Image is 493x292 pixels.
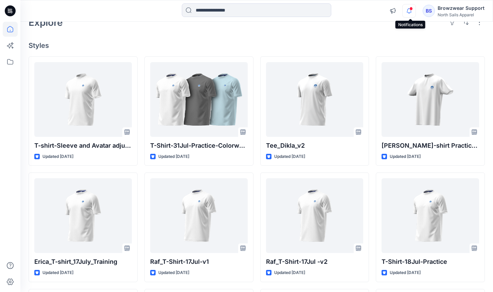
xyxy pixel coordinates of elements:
p: Updated [DATE] [274,269,305,276]
a: Tee_Dikla_v2 [266,62,364,137]
a: Piero_T-shirt Practice_Training [382,62,479,137]
h2: Explore [29,17,63,28]
p: Erica_T-shirt_17July_Training [34,257,132,267]
p: T-Shirt-31Jul-Practice-Colorways [150,141,248,150]
p: Tee_Dikla_v2 [266,141,364,150]
p: T-Shirt-18Jul-Practice [382,257,479,267]
p: Updated [DATE] [42,269,73,276]
p: Updated [DATE] [390,153,421,160]
a: T-Shirt-18Jul-Practice [382,178,479,253]
p: Updated [DATE] [390,269,421,276]
p: Updated [DATE] [158,269,189,276]
p: Updated [DATE] [274,153,305,160]
a: T-shirt-Sleeve and Avatar adjustments-31Jul-Practice [34,62,132,137]
div: North Sails Apparel [438,12,485,17]
p: Updated [DATE] [158,153,189,160]
a: Erica_T-shirt_17July_Training [34,178,132,253]
div: Browzwear Support [438,4,485,12]
a: Raf_T-Shirt-17Jul-v1 [150,178,248,253]
div: BS [423,5,435,17]
a: T-Shirt-31Jul-Practice-Colorways [150,62,248,137]
p: Raf_T-Shirt-17Jul -v2 [266,257,364,267]
p: Updated [DATE] [42,153,73,160]
p: [PERSON_NAME]-shirt Practice_Training [382,141,479,150]
h4: Styles [29,41,485,50]
p: T-shirt-Sleeve and Avatar adjustments-31Jul-Practice [34,141,132,150]
p: Raf_T-Shirt-17Jul-v1 [150,257,248,267]
a: Raf_T-Shirt-17Jul -v2 [266,178,364,253]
